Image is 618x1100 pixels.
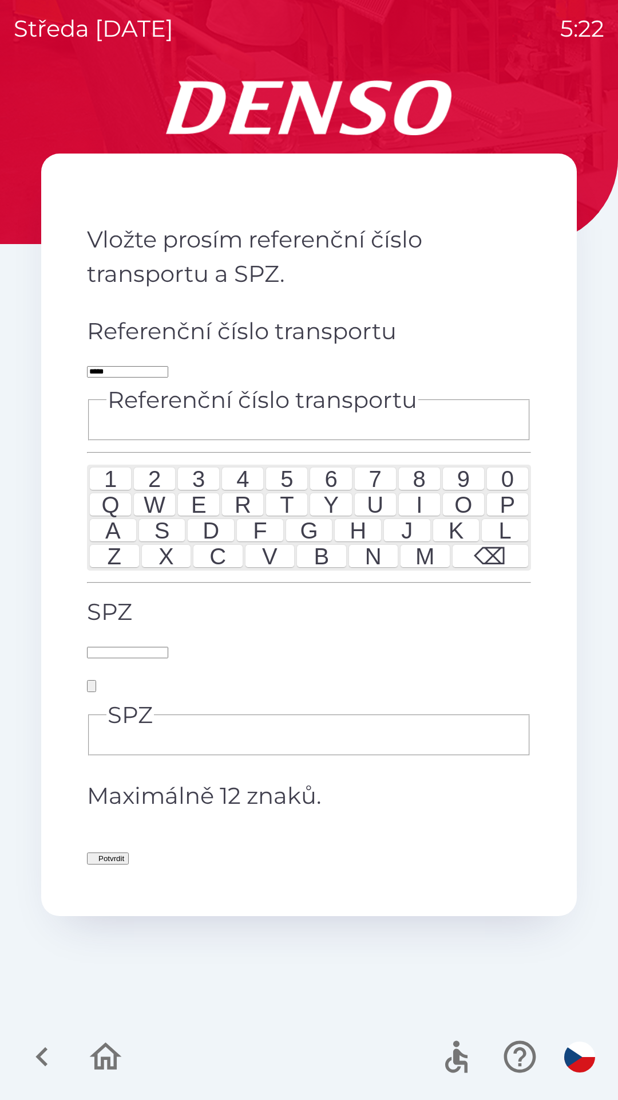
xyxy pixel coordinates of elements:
img: cs flag [564,1042,595,1072]
span: Referenční číslo transportu [108,386,417,414]
label: SPZ [87,598,132,626]
button: Clear [87,680,96,692]
img: Logo [41,80,577,135]
span: SPZ [108,701,153,729]
p: Vložte prosím referenční číslo transportu a SPZ. [87,222,531,291]
p: středa [DATE] [14,11,173,46]
p: Maximálně 12 znaků. [87,779,531,813]
label: Referenční číslo transportu [87,317,397,345]
p: 5:22 [560,11,604,46]
button: Potvrdit [87,852,129,865]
